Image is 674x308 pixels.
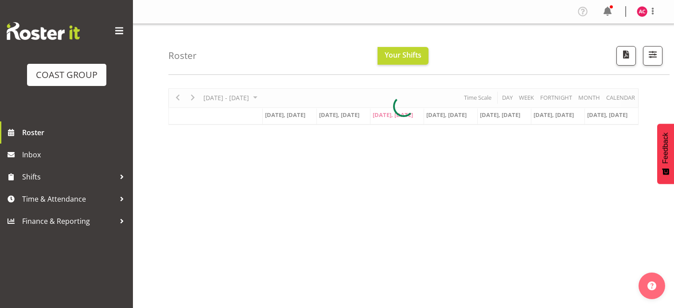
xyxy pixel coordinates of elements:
[637,6,647,17] img: amanda-craig9916.jpg
[378,47,429,65] button: Your Shifts
[36,68,97,82] div: COAST GROUP
[22,148,129,161] span: Inbox
[22,170,115,183] span: Shifts
[7,22,80,40] img: Rosterit website logo
[22,126,129,139] span: Roster
[662,133,670,164] span: Feedback
[647,281,656,290] img: help-xxl-2.png
[657,124,674,184] button: Feedback - Show survey
[616,46,636,66] button: Download a PDF of the roster according to the set date range.
[385,50,421,60] span: Your Shifts
[22,192,115,206] span: Time & Attendance
[22,214,115,228] span: Finance & Reporting
[168,51,197,61] h4: Roster
[643,46,662,66] button: Filter Shifts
